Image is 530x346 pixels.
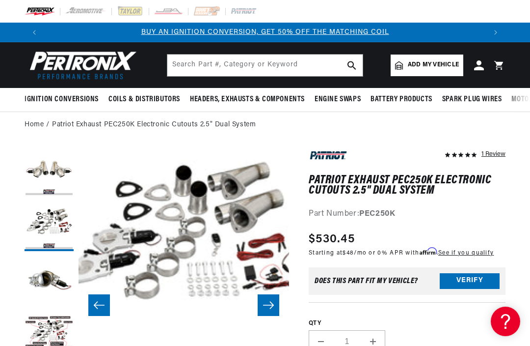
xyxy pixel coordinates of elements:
[343,250,354,256] span: $48
[420,248,437,255] span: Affirm
[309,319,505,328] label: QTY
[437,88,507,111] summary: Spark Plug Wires
[25,119,44,130] a: Home
[442,94,502,105] span: Spark Plug Wires
[486,23,505,42] button: Translation missing: en.sections.announcements.next_announcement
[391,55,463,76] a: Add my vehicle
[258,294,279,316] button: Slide right
[25,94,99,105] span: Ignition Conversions
[185,88,310,111] summary: Headers, Exhausts & Components
[366,88,437,111] summary: Battery Products
[167,55,363,76] input: Search Part #, Category or Keyword
[438,250,494,256] a: See if you qualify - Learn more about Affirm Financing (opens in modal)
[104,88,185,111] summary: Coils & Distributors
[309,248,494,258] p: Starting at /mo or 0% APR with .
[440,273,500,289] button: Verify
[309,231,355,248] span: $530.45
[25,119,505,130] nav: breadcrumbs
[25,23,44,42] button: Translation missing: en.sections.announcements.previous_announcement
[481,148,505,160] div: 1 Review
[341,55,363,76] button: search button
[359,210,395,218] strong: PEC250K
[44,27,486,38] div: Announcement
[309,208,505,221] div: Part Number:
[25,48,137,82] img: Pertronix
[52,119,256,130] a: Patriot Exhaust PEC250K Electronic Cutouts 2.5" Dual System
[25,148,74,197] button: Load image 1 in gallery view
[408,60,459,70] span: Add my vehicle
[315,277,418,285] div: Does This part fit My vehicle?
[25,88,104,111] summary: Ignition Conversions
[25,256,74,305] button: Load image 3 in gallery view
[371,94,432,105] span: Battery Products
[44,27,486,38] div: 1 of 3
[25,202,74,251] button: Load image 2 in gallery view
[108,94,180,105] span: Coils & Distributors
[141,29,389,36] a: BUY AN IGNITION CONVERSION, GET 50% OFF THE MATCHING COIL
[315,94,361,105] span: Engine Swaps
[309,175,505,196] h1: Patriot Exhaust PEC250K Electronic Cutouts 2.5" Dual System
[88,294,110,316] button: Slide left
[310,88,366,111] summary: Engine Swaps
[190,94,305,105] span: Headers, Exhausts & Components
